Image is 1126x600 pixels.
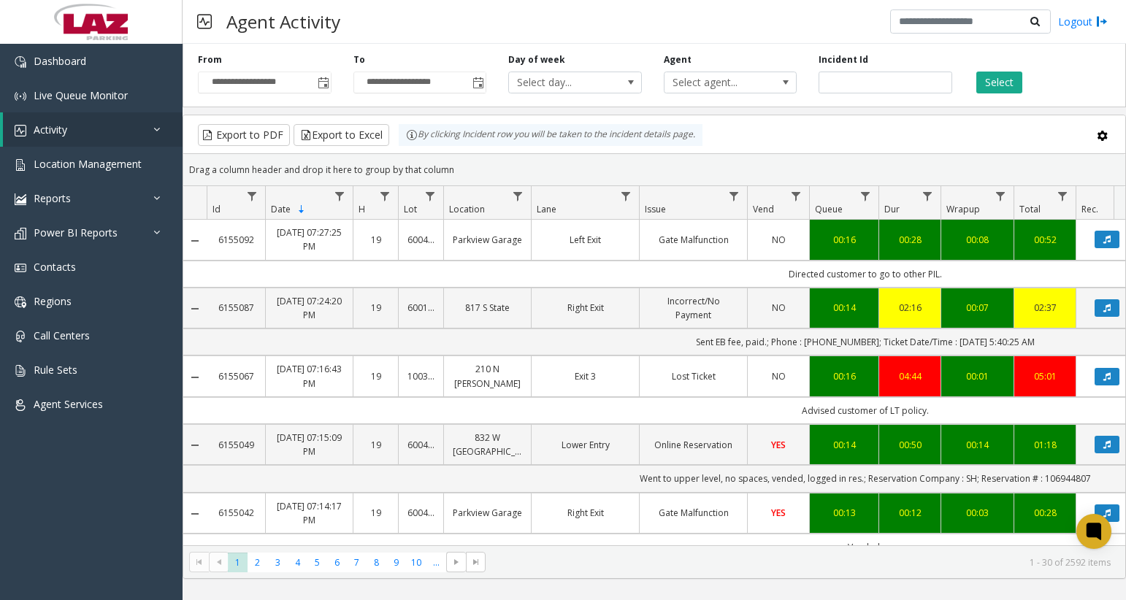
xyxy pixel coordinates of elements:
label: Agent [664,53,692,66]
span: Go to the next page [446,552,466,572]
a: Lot Filter Menu [421,186,440,206]
a: NO [757,369,800,383]
a: 05:01 [1023,369,1067,383]
button: Export to Excel [294,124,389,146]
a: 19 [362,438,389,452]
a: Vend Filter Menu [786,186,806,206]
a: Total Filter Menu [1053,186,1073,206]
a: 6155092 [215,233,256,247]
a: 19 [362,233,389,247]
span: Queue [815,203,843,215]
span: Rec. [1081,203,1098,215]
a: Activity [3,112,183,147]
a: 00:50 [888,438,932,452]
span: Id [212,203,221,215]
span: Page 2 [248,553,267,572]
a: H Filter Menu [375,186,395,206]
div: 01:18 [1023,438,1067,452]
span: Toggle popup [315,72,331,93]
span: Go to the next page [451,556,462,568]
a: Date Filter Menu [330,186,350,206]
span: Page 4 [288,553,307,572]
img: 'icon' [15,365,26,377]
span: Page 8 [367,553,386,572]
img: 'icon' [15,228,26,239]
a: Lower Entry [540,438,630,452]
span: NO [772,234,786,246]
a: Right Exit [540,301,630,315]
span: H [359,203,365,215]
div: Data table [183,186,1125,545]
label: From [198,53,222,66]
span: Page 10 [407,553,426,572]
img: logout [1096,14,1108,29]
img: 'icon' [15,331,26,342]
span: Page 11 [426,553,446,572]
a: Collapse Details [183,303,207,315]
a: Parkview Garage [453,233,522,247]
span: Lane [537,203,556,215]
a: [DATE] 07:15:09 PM [275,431,344,458]
a: YES [757,506,800,520]
a: 6155067 [215,369,256,383]
a: Issue Filter Menu [724,186,744,206]
a: 00:03 [950,506,1005,520]
a: [DATE] 07:24:20 PM [275,294,344,322]
a: Gate Malfunction [648,506,738,520]
a: 6155049 [215,438,256,452]
a: Id Filter Menu [242,186,262,206]
span: Select day... [509,72,614,93]
span: Lot [404,203,417,215]
span: Live Queue Monitor [34,88,128,102]
a: 19 [362,301,389,315]
a: 19 [362,369,389,383]
a: Location Filter Menu [508,186,528,206]
a: 00:12 [888,506,932,520]
div: 00:08 [950,233,1005,247]
span: Location [449,203,485,215]
a: 00:13 [819,506,870,520]
a: 00:14 [950,438,1005,452]
span: Page 5 [307,553,327,572]
a: 00:16 [819,233,870,247]
a: [DATE] 07:27:25 PM [275,226,344,253]
a: 600400 [407,233,434,247]
span: Wrapup [946,203,980,215]
a: 100324 [407,369,434,383]
a: 6155087 [215,301,256,315]
span: NO [772,301,786,314]
a: Lost Ticket [648,369,738,383]
span: Vend [753,203,774,215]
img: 'icon' [15,159,26,171]
label: Incident Id [819,53,868,66]
a: 00:28 [888,233,932,247]
a: 00:14 [819,438,870,452]
a: 210 N [PERSON_NAME] [453,362,522,390]
span: Total [1019,203,1041,215]
span: Activity [34,123,67,136]
a: YES [757,438,800,452]
a: 832 W [GEOGRAPHIC_DATA] [453,431,522,458]
span: Go to the last page [470,556,482,568]
a: 00:28 [1023,506,1067,520]
a: Dur Filter Menu [918,186,938,206]
a: Collapse Details [183,439,207,451]
a: 00:01 [950,369,1005,383]
a: Right Exit [540,506,630,520]
span: Reports [34,191,71,205]
img: 'icon' [15,56,26,68]
img: 'icon' [15,193,26,205]
div: 04:44 [888,369,932,383]
span: Regions [34,294,72,308]
img: 'icon' [15,296,26,308]
span: Rule Sets [34,363,77,377]
a: Lane Filter Menu [616,186,636,206]
a: 00:07 [950,301,1005,315]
